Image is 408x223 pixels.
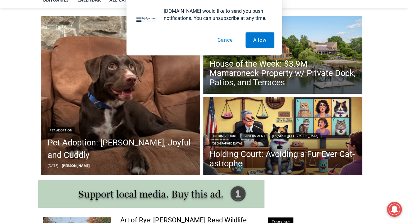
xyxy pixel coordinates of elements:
[241,133,268,139] a: Government
[2,64,61,88] span: Open Tues. - Sun. [PHONE_NUMBER]
[163,62,288,76] span: Intern @ [DOMAIN_NAME]
[0,63,62,78] a: Open Tues. - Sun. [PHONE_NUMBER]
[134,7,159,32] img: notification icon
[185,2,224,28] a: Book [PERSON_NAME]'s Good Humor for Your Event
[209,131,356,146] div: | | |
[48,163,58,168] time: [DATE]
[210,32,242,48] button: Cancel
[62,163,90,168] a: [PERSON_NAME]
[209,149,356,168] a: Holding Court: Avoiding a Fur Ever Cat-astrophe
[203,97,362,177] img: DALLE 2025-08-10 Holding Court - humorous cat custody trial
[60,163,62,168] span: –
[41,16,200,175] img: (PHOTO: Ella. Contributed.)
[209,59,356,87] a: House of the Week: $3.9M Mamaroneck Property w/ Private Dock, Patios, and Terraces
[41,11,154,17] div: Serving [GEOGRAPHIC_DATA] Since [DATE]
[157,0,294,60] div: "[PERSON_NAME] and I covered the [DATE] Parade, which was a really eye opening experience as I ha...
[48,136,194,161] a: Pet Adoption: [PERSON_NAME], Joyful and Cuddly
[189,7,216,24] h4: Book [PERSON_NAME]'s Good Humor for Your Event
[209,133,239,139] a: Holding Court
[41,16,200,175] a: Read More Pet Adoption: Ella, Joyful and Cuddly
[203,97,362,177] a: Read More Holding Court: Avoiding a Fur Ever Cat-astrophe
[64,39,91,74] div: "the precise, almost orchestrated movements of cutting and assembling sushi and [PERSON_NAME] mak...
[209,140,244,146] a: [GEOGRAPHIC_DATA]
[270,133,320,139] a: [US_STATE][GEOGRAPHIC_DATA]
[48,127,75,133] a: Pet Adoption
[245,32,274,48] button: Allow
[150,0,188,28] img: s_800_809a2aa2-bb6e-4add-8b5e-749ad0704c34.jpeg
[159,7,274,22] div: [DOMAIN_NAME] would like to send you push notifications. You can unsubscribe at any time.
[149,60,301,78] a: Intern @ [DOMAIN_NAME]
[38,180,264,208] img: support local media, buy this ad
